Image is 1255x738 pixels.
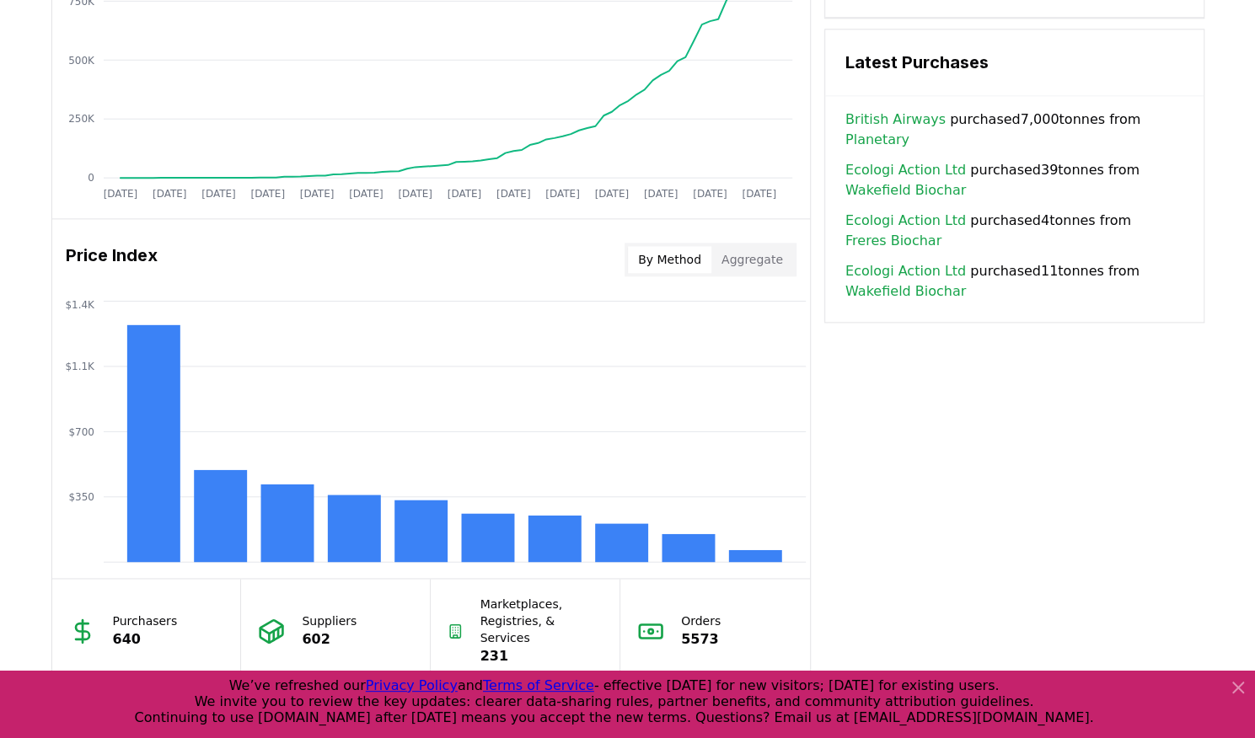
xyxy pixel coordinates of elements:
p: 640 [113,629,178,650]
a: Wakefield Biochar [845,180,966,201]
span: purchased 39 tonnes from [845,160,1183,201]
tspan: [DATE] [398,187,432,199]
a: Freres Biochar [845,231,941,251]
tspan: $350 [68,491,94,503]
p: 602 [302,629,357,650]
a: British Airways [845,110,946,130]
tspan: 250K [68,113,95,125]
span: purchased 4 tonnes from [845,211,1183,251]
tspan: [DATE] [644,187,678,199]
a: Ecologi Action Ltd [845,211,966,231]
tspan: [DATE] [447,187,481,199]
h3: Latest Purchases [845,50,1183,75]
button: Aggregate [711,246,793,273]
p: Orders [681,612,721,629]
tspan: 0 [88,172,94,184]
tspan: [DATE] [250,187,285,199]
span: purchased 11 tonnes from [845,261,1183,302]
p: 5573 [681,629,721,650]
p: Marketplaces, Registries, & Services [480,596,603,646]
p: Suppliers [302,612,357,629]
tspan: [DATE] [152,187,186,199]
tspan: 500K [68,54,95,66]
tspan: [DATE] [299,187,334,199]
tspan: [DATE] [349,187,383,199]
tspan: $700 [68,425,94,437]
tspan: [DATE] [693,187,727,199]
span: purchased 7,000 tonnes from [845,110,1183,150]
tspan: [DATE] [103,187,137,199]
tspan: [DATE] [201,187,236,199]
p: 231 [480,646,603,666]
tspan: [DATE] [545,187,580,199]
a: Ecologi Action Ltd [845,261,966,281]
h3: Price Index [66,243,158,276]
a: Planetary [845,130,909,150]
p: Purchasers [113,612,178,629]
tspan: [DATE] [496,187,531,199]
tspan: $1.4K [65,298,95,310]
tspan: [DATE] [594,187,629,199]
tspan: $1.1K [65,361,95,372]
a: Wakefield Biochar [845,281,966,302]
button: By Method [628,246,711,273]
tspan: [DATE] [742,187,776,199]
a: Ecologi Action Ltd [845,160,966,180]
